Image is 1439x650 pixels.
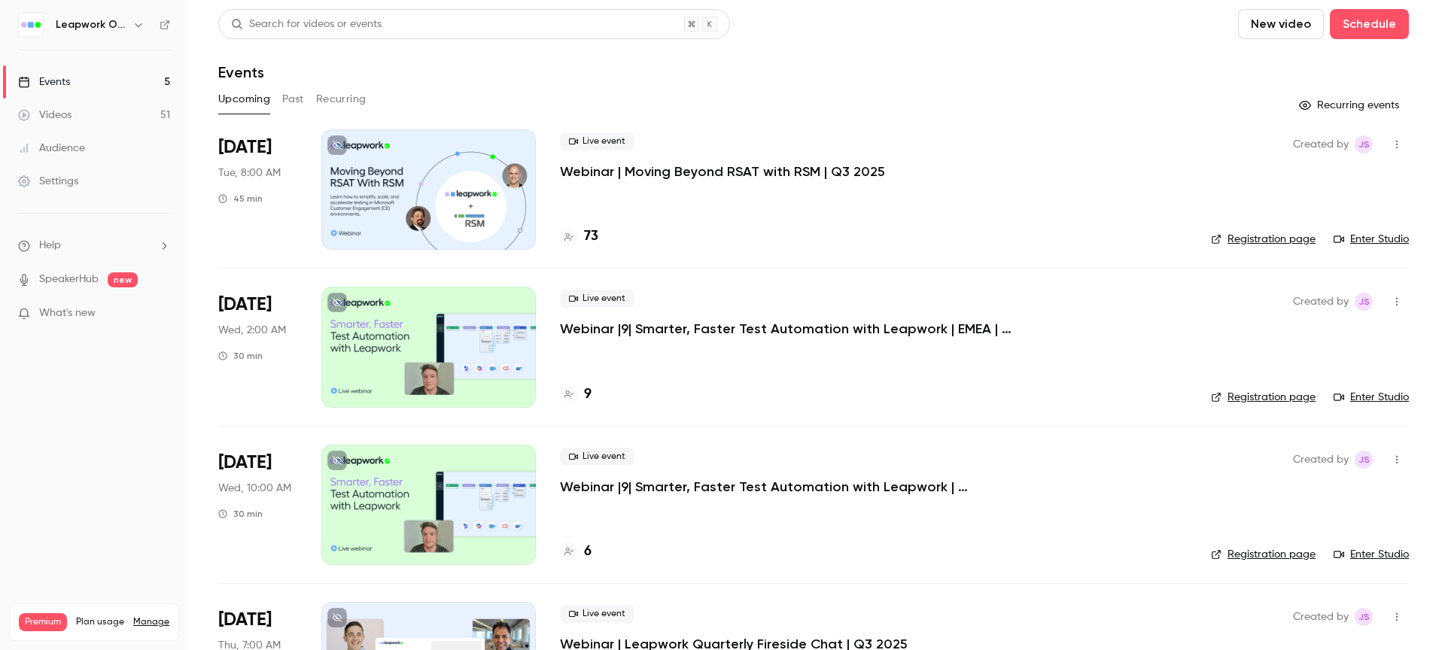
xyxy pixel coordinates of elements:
div: 30 min [218,350,263,362]
div: 30 min [218,508,263,520]
span: new [108,272,138,287]
span: Live event [560,132,634,150]
h4: 73 [584,226,598,247]
a: 9 [560,384,592,405]
a: 73 [560,226,598,247]
span: Wed, 2:00 AM [218,323,286,338]
span: Jaynesh Singh [1355,135,1373,153]
span: Created by [1293,135,1349,153]
span: Tue, 8:00 AM [218,166,281,181]
a: Registration page [1211,390,1316,405]
a: Webinar | Moving Beyond RSAT with RSM | Q3 2025 [560,162,885,181]
button: Upcoming [218,87,270,111]
div: Videos [18,108,71,123]
div: Events [18,74,70,90]
button: Past [282,87,304,111]
span: Jaynesh Singh [1355,293,1373,311]
span: Help [39,238,61,254]
span: Jaynesh Singh [1355,608,1373,626]
div: Sep 24 Wed, 1:00 PM (America/New York) [218,445,297,565]
h1: Events [218,63,264,81]
a: Enter Studio [1334,390,1409,405]
span: Live event [560,605,634,623]
span: Jaynesh Singh [1355,451,1373,469]
div: Audience [18,141,85,156]
button: Recurring events [1292,93,1409,117]
iframe: Noticeable Trigger [152,307,170,320]
a: Registration page [1211,232,1316,247]
span: Wed, 10:00 AM [218,481,291,496]
span: [DATE] [218,293,272,317]
a: Registration page [1211,547,1316,562]
span: Created by [1293,451,1349,469]
h4: 9 [584,384,592,405]
img: Leapwork Online Event [19,13,43,37]
span: Created by [1293,608,1349,626]
a: 6 [560,542,592,562]
div: Settings [18,174,78,189]
span: [DATE] [218,135,272,159]
h6: Leapwork Online Event [56,17,126,32]
button: Recurring [316,87,367,111]
button: Schedule [1330,9,1409,39]
a: Enter Studio [1334,547,1409,562]
h4: 6 [584,542,592,562]
span: JS [1358,451,1370,469]
div: Search for videos or events [231,17,382,32]
div: Sep 24 Wed, 10:00 AM (Europe/London) [218,287,297,407]
a: SpeakerHub [39,272,99,287]
a: Webinar |9| Smarter, Faster Test Automation with Leapwork | EMEA | Q3 2025 [560,320,1012,338]
span: Live event [560,448,634,466]
span: [DATE] [218,451,272,475]
a: Manage [133,616,169,628]
div: 45 min [218,193,263,205]
button: New video [1238,9,1324,39]
span: What's new [39,305,96,321]
span: Premium [19,613,67,631]
span: Created by [1293,293,1349,311]
a: Webinar |9| Smarter, Faster Test Automation with Leapwork | [GEOGRAPHIC_DATA] | Q3 2025 [560,478,1012,496]
span: JS [1358,608,1370,626]
span: Live event [560,290,634,308]
span: [DATE] [218,608,272,632]
span: Plan usage [76,616,124,628]
span: JS [1358,293,1370,311]
li: help-dropdown-opener [18,238,170,254]
div: Sep 23 Tue, 11:00 AM (America/New York) [218,129,297,250]
a: Enter Studio [1334,232,1409,247]
span: JS [1358,135,1370,153]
